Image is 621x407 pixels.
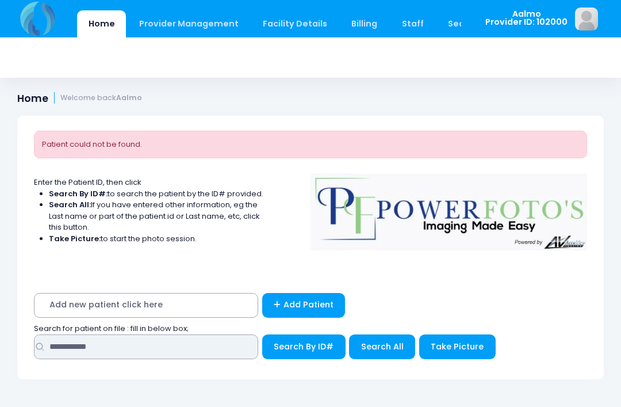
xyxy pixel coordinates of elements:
[252,10,339,37] a: Facility Details
[116,93,142,102] strong: Aalmo
[49,233,264,245] li: to start the photo session.
[49,199,264,233] li: If you have entered other information, eg the Last name or part of the patient id or Last name, e...
[262,293,346,318] a: Add Patient
[349,334,415,359] button: Search All
[60,94,142,102] small: Welcome back
[128,10,250,37] a: Provider Management
[436,10,490,37] a: Search
[34,293,258,318] span: Add new patient click here
[34,177,141,188] span: Enter the Patient ID, then click
[419,334,496,359] button: Take Picture
[305,166,593,251] img: Logo
[49,199,91,210] strong: Search All:
[17,92,142,104] h1: Home
[77,10,126,37] a: Home
[34,131,587,158] div: Patient could not be found.
[34,323,189,334] span: Search for patient on file : fill in below box;
[361,341,404,352] span: Search All
[431,341,484,352] span: Take Picture
[262,334,346,359] button: Search By ID#
[49,233,101,244] strong: Take Picture:
[485,10,568,26] span: Aalmo Provider ID: 102000
[575,7,598,31] img: image
[274,341,333,352] span: Search By ID#
[390,10,435,37] a: Staff
[49,188,108,199] strong: Search By ID#:
[340,10,389,37] a: Billing
[49,188,264,200] li: to search the patient by the ID# provided.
